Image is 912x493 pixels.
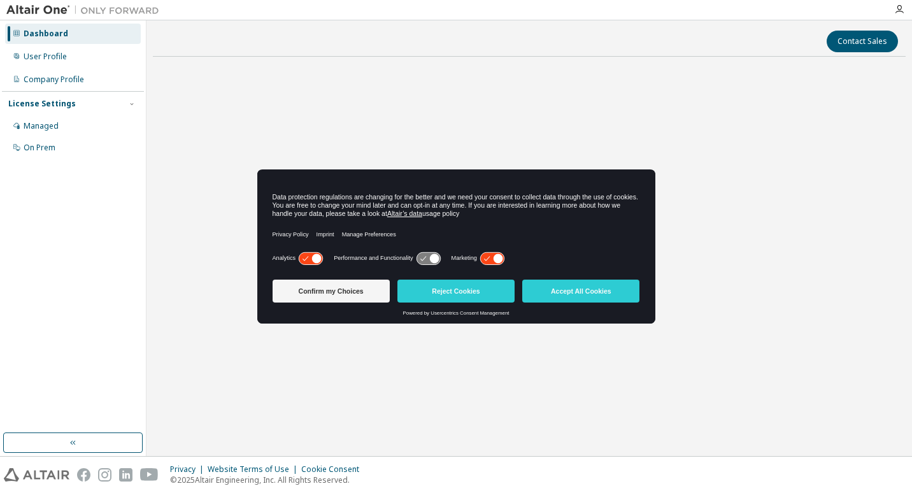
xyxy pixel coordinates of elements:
p: © 2025 Altair Engineering, Inc. All Rights Reserved. [170,475,367,485]
div: License Settings [8,99,76,109]
div: User Profile [24,52,67,62]
div: Company Profile [24,75,84,85]
img: altair_logo.svg [4,468,69,482]
div: Website Terms of Use [208,464,301,475]
img: linkedin.svg [119,468,132,482]
div: Dashboard [24,29,68,39]
img: instagram.svg [98,468,111,482]
div: On Prem [24,143,55,153]
img: Altair One [6,4,166,17]
div: Cookie Consent [301,464,367,475]
button: Contact Sales [827,31,898,52]
img: youtube.svg [140,468,159,482]
div: Privacy [170,464,208,475]
div: Managed [24,121,59,131]
img: facebook.svg [77,468,90,482]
